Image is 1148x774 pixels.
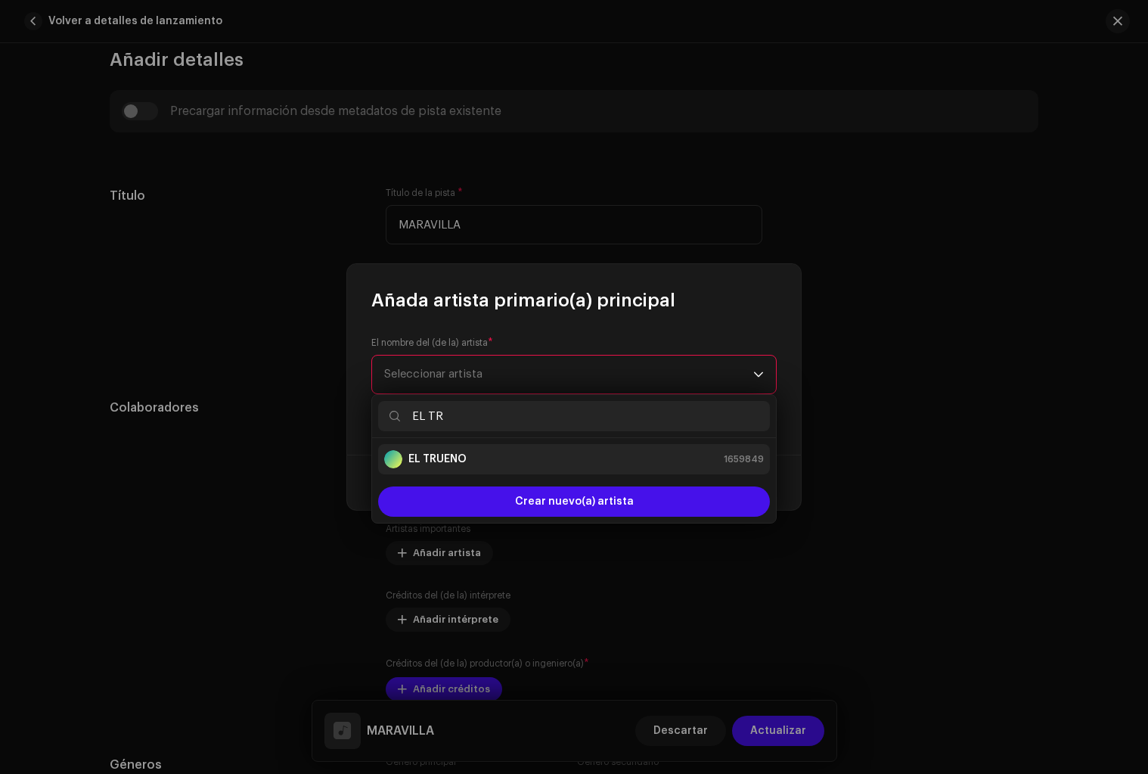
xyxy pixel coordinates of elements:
strong: EL TRUENO [408,452,467,467]
span: Seleccionar artista [384,368,482,380]
div: dropdown trigger [753,356,764,393]
span: Seleccionar artista [384,356,753,393]
ul: Option List [372,438,776,480]
span: Crear nuevo(a) artista [515,486,634,517]
span: Añada artista primario(a) principal [371,288,675,312]
label: El nombre del (de la) artista [371,337,493,349]
span: 1659849 [724,452,764,467]
li: EL TRUENO [378,444,770,474]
